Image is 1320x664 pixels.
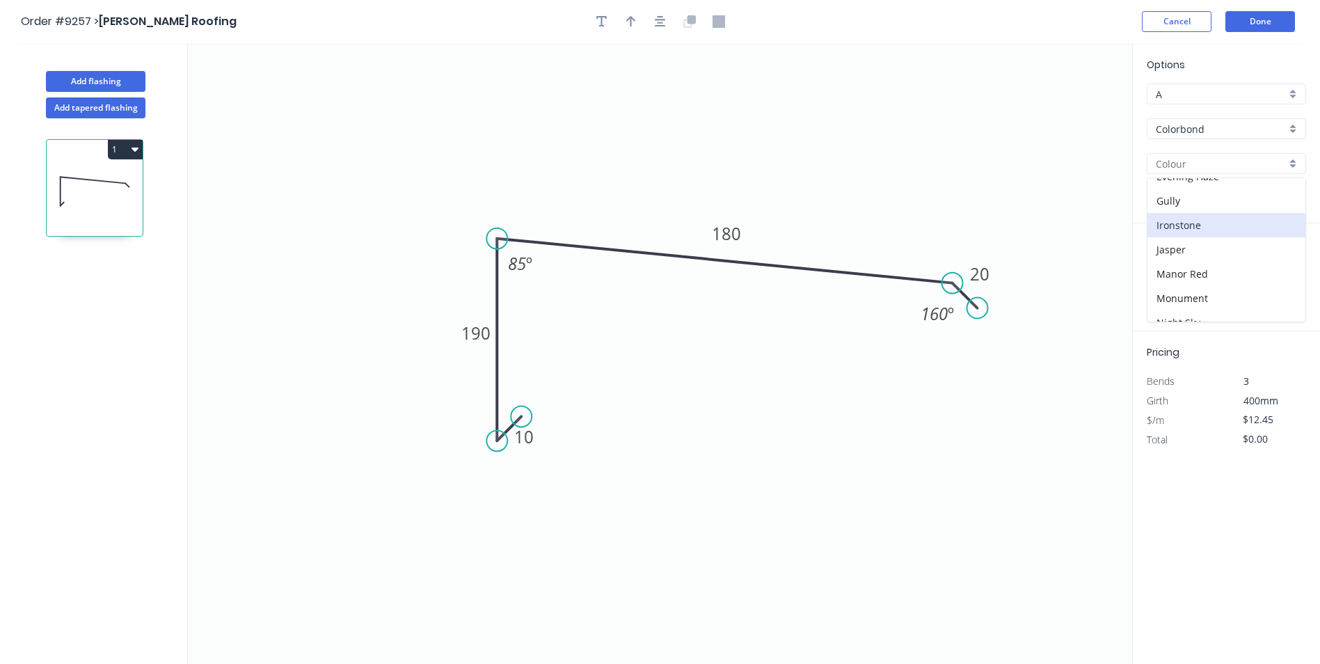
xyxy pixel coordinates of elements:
[514,425,534,448] tspan: 10
[99,13,237,29] span: [PERSON_NAME] Roofing
[46,97,145,118] button: Add tapered flashing
[1142,11,1211,32] button: Cancel
[21,13,99,29] span: Order #9257 >
[948,302,954,325] tspan: º
[1147,310,1305,335] div: Night Sky
[1156,122,1286,136] input: Material
[1147,213,1305,237] div: Ironstone
[1147,413,1164,427] span: $/m
[508,252,526,275] tspan: 85
[1147,58,1185,72] span: Options
[921,302,948,325] tspan: 160
[1147,394,1168,407] span: Girth
[46,71,145,92] button: Add flashing
[1225,11,1295,32] button: Done
[188,43,1132,664] svg: 0
[1156,157,1286,171] input: Colour
[1147,286,1305,310] div: Monument
[1147,433,1168,446] span: Total
[712,222,741,245] tspan: 180
[1147,262,1305,286] div: Manor Red
[1243,374,1249,388] span: 3
[461,322,491,345] tspan: 190
[1147,189,1305,213] div: Gully
[1147,237,1305,262] div: Jasper
[526,252,532,275] tspan: º
[108,140,143,159] button: 1
[1156,87,1286,102] input: Price level
[1243,394,1278,407] span: 400mm
[1147,345,1179,359] span: Pricing
[970,262,989,285] tspan: 20
[1147,374,1175,388] span: Bends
